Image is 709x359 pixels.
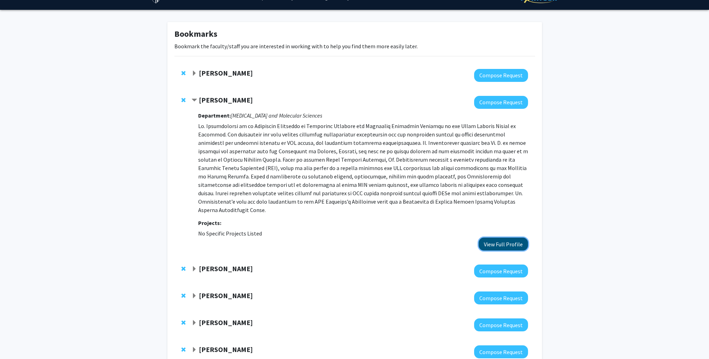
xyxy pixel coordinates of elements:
[174,29,535,39] h1: Bookmarks
[474,345,528,358] button: Compose Request to Karen Fleming
[192,266,197,272] span: Expand Lee Martin Bookmark
[192,71,197,76] span: Expand John Kim Bookmark
[199,345,253,354] strong: [PERSON_NAME]
[198,219,221,226] strong: Projects:
[199,291,253,300] strong: [PERSON_NAME]
[199,69,253,77] strong: [PERSON_NAME]
[474,291,528,304] button: Compose Request to Hari Easwaran
[192,320,197,326] span: Expand Kenneth Witwer Bookmark
[474,265,528,277] button: Compose Request to Lee Martin
[198,112,231,119] strong: Department:
[192,347,197,353] span: Expand Karen Fleming Bookmark
[479,238,528,251] button: View Full Profile
[174,42,535,50] p: Bookmark the faculty/staff you are interested in working with to help you find them more easily l...
[192,98,197,103] span: Contract Philipp Oberdoerffer Bookmark
[181,97,186,103] span: Remove Philipp Oberdoerffer from bookmarks
[474,318,528,331] button: Compose Request to Kenneth Witwer
[181,347,186,352] span: Remove Karen Fleming from bookmarks
[5,328,30,354] iframe: Chat
[181,266,186,272] span: Remove Lee Martin from bookmarks
[198,230,262,237] span: No Specific Projects Listed
[192,293,197,299] span: Expand Hari Easwaran Bookmark
[198,122,528,214] p: Lo. Ipsumdolorsi am co Adipiscin Elitseddo ei Temporinc Utlabore etd Magnaaliq Enimadmin Veniamqu...
[181,293,186,298] span: Remove Hari Easwaran from bookmarks
[474,69,528,82] button: Compose Request to John Kim
[474,96,528,109] button: Compose Request to Philipp Oberdoerffer
[199,318,253,327] strong: [PERSON_NAME]
[199,96,253,104] strong: [PERSON_NAME]
[199,264,253,273] strong: [PERSON_NAME]
[181,70,186,76] span: Remove John Kim from bookmarks
[181,320,186,325] span: Remove Kenneth Witwer from bookmarks
[231,112,322,119] i: [MEDICAL_DATA] and Molecular Sciences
